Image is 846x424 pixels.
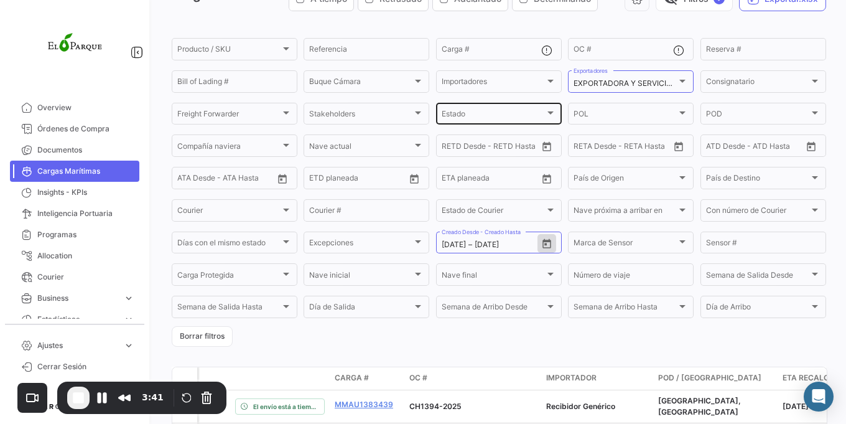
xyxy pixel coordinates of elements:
span: Buque Cámara [309,79,412,88]
span: Compañía naviera [177,143,281,152]
span: Freight Forwarder [177,111,281,120]
button: Borrar filtros [172,326,233,347]
input: Desde [442,143,464,152]
input: Hasta [473,143,518,152]
div: Abrir Intercom Messenger [804,382,834,412]
span: Overview [37,102,134,113]
span: Insights - KPIs [37,187,134,198]
span: Documentos [37,144,134,156]
span: Estadísticas [37,314,118,325]
button: Open calendar [273,169,292,188]
span: Business [37,293,118,304]
span: Cargas Marítimas [37,166,134,177]
span: expand_more [123,314,134,325]
button: Open calendar [405,169,424,188]
input: ATD Hasta [754,143,799,152]
a: MMAU1383439 [335,399,399,410]
p: CH1394-2025 [409,401,536,412]
span: País de Origen [574,176,677,184]
span: Consignatario [706,79,809,88]
input: Creado Hasta [475,240,520,249]
input: Hasta [473,176,518,184]
span: Excepciones [309,240,412,249]
span: Semana de Arribo Hasta [574,304,677,313]
span: Ajustes [37,340,118,351]
span: Días con el mismo estado [177,240,281,249]
button: Open calendar [537,234,556,253]
a: Inteligencia Portuaria [10,203,139,224]
span: expand_more [123,340,134,351]
button: Open calendar [537,169,556,188]
input: Desde [309,176,332,184]
img: logo-el-parque.png [44,15,106,77]
span: El envío está a tiempo. [253,402,319,412]
span: Courier [37,271,134,283]
span: Producto / SKU [177,47,281,55]
div: [GEOGRAPHIC_DATA], [GEOGRAPHIC_DATA] [658,395,773,418]
datatable-header-cell: POD / Puerto Destino [653,367,778,390]
span: País de Destino [706,176,809,184]
span: OC # [409,372,427,384]
datatable-header-cell: Importador [541,367,653,390]
span: expand_more [123,293,134,304]
span: Courier [177,208,281,217]
span: Marca de Sensor [574,240,677,249]
input: Creado Desde [442,240,466,249]
span: Órdenes de Compra [37,123,134,134]
input: ATA Desde [177,176,215,184]
span: Día de Arribo [706,304,809,313]
button: Open calendar [669,137,688,156]
a: Cargas Marítimas [10,161,139,182]
a: Órdenes de Compra [10,118,139,139]
a: Allocation [10,245,139,266]
a: Insights - KPIs [10,182,139,203]
span: Semana de Salida Desde [706,273,809,281]
span: Estado de Courier [442,208,545,217]
span: [DATE] 03:00 [783,402,832,411]
a: Documentos [10,139,139,161]
span: Importadores [442,79,545,88]
datatable-header-cell: Modo de Transporte [199,367,230,390]
mat-select-trigger: EXPORTADORA Y SERVICIOS EL PARQUE SPA [574,78,735,88]
input: ATD Desde [706,143,745,152]
a: Programas [10,224,139,245]
datatable-header-cell: Carga # [330,367,404,390]
span: Stakeholders [309,111,412,120]
span: Carga # [335,372,369,384]
span: Programas [37,229,134,240]
span: Inteligencia Portuaria [37,208,134,219]
input: Hasta [340,176,386,184]
datatable-header-cell: OC # [404,367,541,390]
span: Semana de Salida Hasta [177,304,281,313]
span: Cerrar Sesión [37,361,134,372]
span: POD / [GEOGRAPHIC_DATA] [658,372,761,384]
span: Estado [442,111,545,120]
a: Overview [10,97,139,118]
input: ATA Hasta [224,176,269,184]
a: Courier [10,266,139,288]
span: Carga Protegida [177,273,281,281]
span: Importador [546,372,597,384]
button: Open calendar [802,137,820,156]
span: Semana de Arribo Desde [442,304,545,313]
button: Open calendar [537,137,556,156]
span: Nave inicial [309,273,412,281]
span: Nave próxima a arribar en [574,208,677,217]
input: Hasta [605,143,650,152]
input: Desde [442,176,464,184]
input: Desde [574,143,596,152]
span: Allocation [37,250,134,261]
span: Recibidor Genérico [546,402,615,411]
span: Con número de Courier [706,208,809,217]
span: – [468,240,472,249]
span: Nave final [442,273,545,281]
span: Nave actual [309,143,412,152]
span: POL [574,111,677,120]
span: Día de Salida [309,304,412,313]
span: POD [706,111,809,120]
datatable-header-cell: Estado de Envio [230,367,330,390]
